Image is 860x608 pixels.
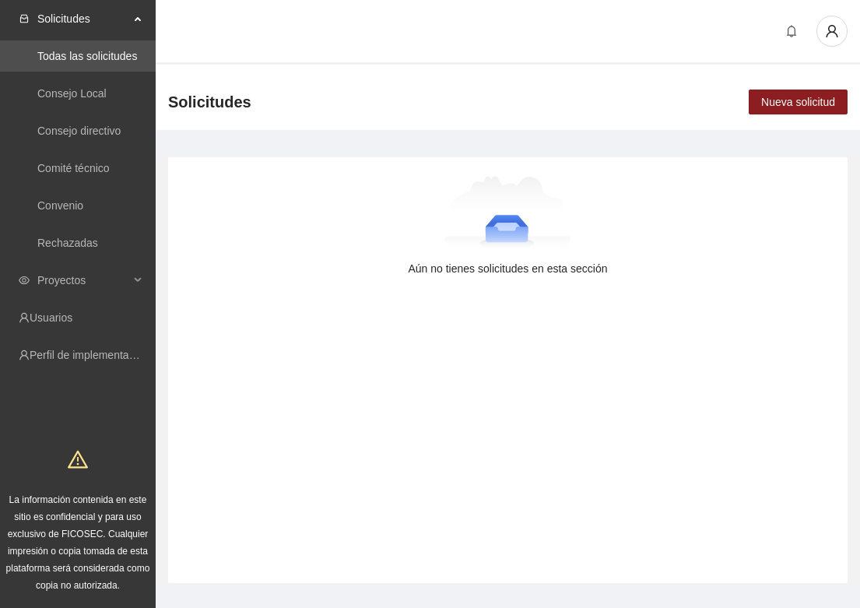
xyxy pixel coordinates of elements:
[37,199,83,212] a: Convenio
[749,90,848,114] button: Nueva solicitud
[6,494,150,591] span: La información contenida en este sitio es confidencial y para uso exclusivo de FICOSEC. Cualquier...
[30,311,72,324] a: Usuarios
[37,3,129,34] span: Solicitudes
[817,24,847,38] span: user
[19,13,30,24] span: inbox
[19,275,30,286] span: eye
[779,19,804,44] button: bell
[193,260,823,277] div: Aún no tienes solicitudes en esta sección
[444,176,571,254] img: Aún no tienes solicitudes en esta sección
[37,265,129,296] span: Proyectos
[168,90,251,114] span: Solicitudes
[30,349,151,361] a: Perfil de implementadora
[37,162,110,174] a: Comité técnico
[37,50,137,62] a: Todas las solicitudes
[761,93,835,111] span: Nueva solicitud
[780,25,803,37] span: bell
[37,125,121,137] a: Consejo directivo
[37,87,107,100] a: Consejo Local
[37,237,98,249] a: Rechazadas
[68,449,88,469] span: warning
[816,16,848,47] button: user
